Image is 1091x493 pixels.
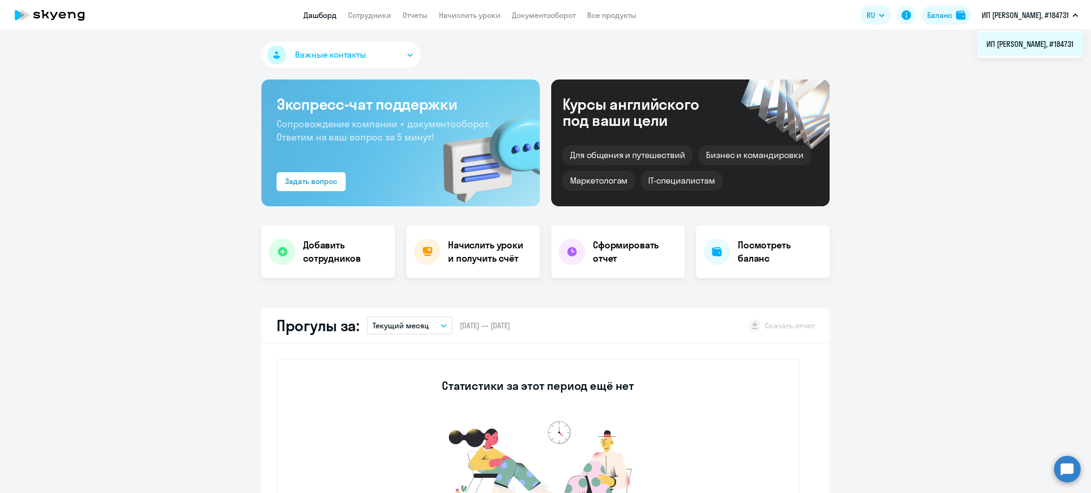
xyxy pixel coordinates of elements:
h4: Сформировать отчет [593,238,677,265]
span: RU [867,9,875,21]
p: Текущий месяц [373,320,429,331]
span: [DATE] — [DATE] [460,320,510,331]
h2: Прогулы за: [277,316,359,335]
a: Отчеты [402,10,428,20]
div: Баланс [927,9,952,21]
a: Начислить уроки [439,10,501,20]
a: Все продукты [587,10,636,20]
button: Задать вопрос [277,172,346,191]
a: Дашборд [304,10,337,20]
h4: Начислить уроки и получить счёт [448,238,530,265]
button: ИП [PERSON_NAME], #184731 [977,4,1083,26]
a: Сотрудники [348,10,391,20]
h3: Статистики за этот период ещё нет [442,378,634,393]
div: Для общения и путешествий [563,145,693,165]
div: Курсы английского под ваши цели [563,96,724,128]
img: balance [956,10,966,20]
h3: Экспресс-чат поддержки [277,95,525,114]
div: Бизнес и командировки [698,145,811,165]
button: Важные контакты [261,42,420,68]
div: Маркетологам [563,171,635,191]
button: Балансbalance [921,6,971,25]
div: Задать вопрос [285,176,337,187]
div: IT-специалистам [641,171,722,191]
ul: RU [977,30,1083,58]
img: bg-img [429,100,540,206]
button: Текущий месяц [367,317,452,335]
button: RU [860,6,891,25]
h4: Посмотреть баланс [738,238,822,265]
p: ИП [PERSON_NAME], #184731 [982,9,1069,21]
span: Важные контакты [295,49,366,61]
a: Документооборот [512,10,576,20]
h4: Добавить сотрудников [303,238,387,265]
span: Сопровождение компании + документооборот. Ответим на ваш вопрос за 5 минут! [277,118,491,143]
